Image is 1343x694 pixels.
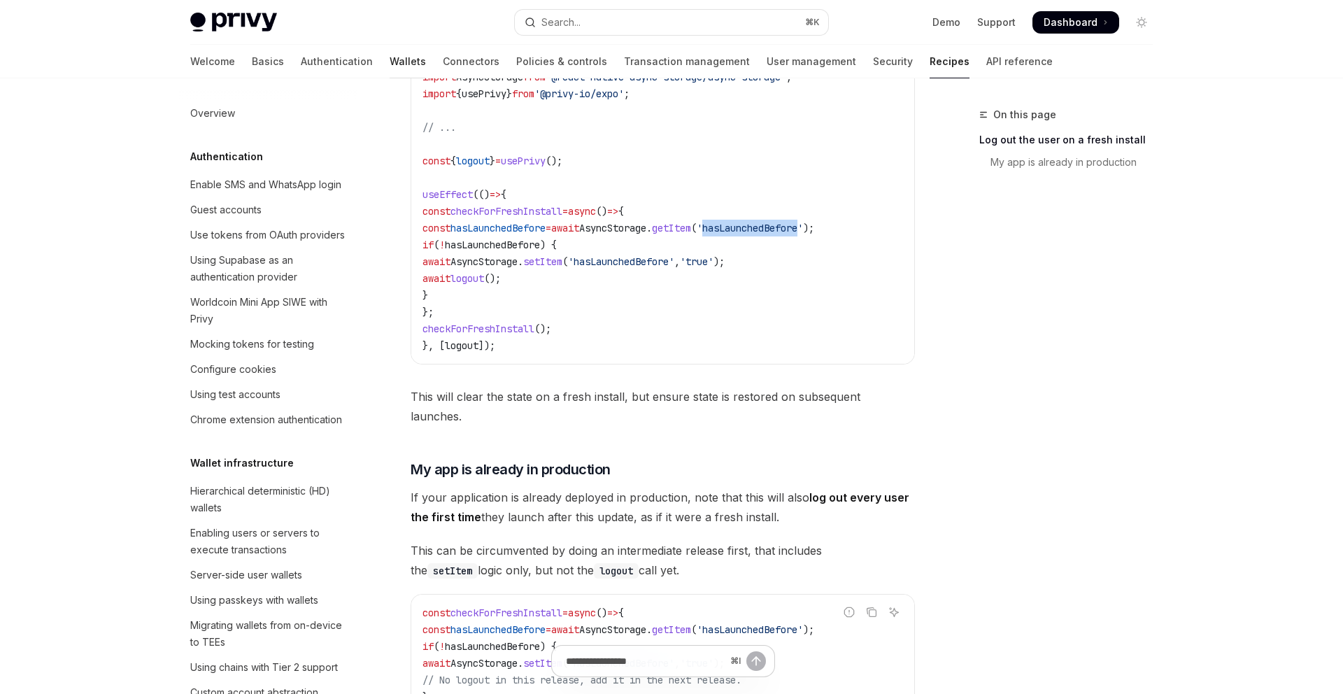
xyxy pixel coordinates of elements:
span: ( [691,222,697,234]
span: from [512,87,534,100]
span: => [607,607,618,619]
span: if [422,640,434,653]
h5: Authentication [190,148,263,165]
button: Ask AI [885,603,903,621]
span: } [422,289,428,302]
span: const [422,623,450,636]
span: getItem [652,222,691,234]
a: Transaction management [624,45,750,78]
span: (() [473,188,490,201]
span: ); [803,222,814,234]
div: Configure cookies [190,361,276,378]
span: On this page [993,106,1056,123]
span: await [422,255,450,268]
a: Dashboard [1032,11,1119,34]
a: Wallets [390,45,426,78]
div: Using Supabase as an authentication provider [190,252,350,285]
a: Support [977,15,1016,29]
a: Migrating wallets from on-device to TEEs [179,613,358,655]
span: = [562,205,568,218]
span: ( [691,623,697,636]
a: Using Supabase as an authentication provider [179,248,358,290]
span: (); [546,155,562,167]
span: => [607,205,618,218]
button: Toggle dark mode [1130,11,1153,34]
code: setItem [427,563,478,579]
span: AsyncStorage [450,255,518,268]
span: checkForFreshInstall [450,205,562,218]
span: setItem [523,255,562,268]
button: Send message [746,651,766,671]
span: , [674,255,680,268]
span: await [551,623,579,636]
a: User management [767,45,856,78]
span: checkForFreshInstall [422,323,534,335]
span: = [562,607,568,619]
span: const [422,205,450,218]
a: Using passkeys with wallets [179,588,358,613]
span: { [450,155,456,167]
span: hasLaunchedBefore [450,623,546,636]
a: Log out the user on a fresh install [979,129,1164,151]
div: Using test accounts [190,386,280,403]
div: Chrome extension authentication [190,411,342,428]
span: { [618,205,624,218]
a: Chrome extension authentication [179,407,358,432]
span: = [546,623,551,636]
span: Dashboard [1044,15,1097,29]
div: Hierarchical deterministic (HD) wallets [190,483,350,516]
span: async [568,205,596,218]
span: } [506,87,512,100]
span: } [490,155,495,167]
span: ( [434,640,439,653]
span: async [568,607,596,619]
a: Welcome [190,45,235,78]
code: logout [594,563,639,579]
span: => [490,188,501,201]
div: Enabling users or servers to execute transactions [190,525,350,558]
span: ) { [540,640,557,653]
span: const [422,155,450,167]
span: This can be circumvented by doing an intermediate release first, that includes the logic only, bu... [411,541,915,580]
span: const [422,607,450,619]
div: Use tokens from OAuth providers [190,227,345,243]
a: Mocking tokens for testing [179,332,358,357]
button: Report incorrect code [840,603,858,621]
a: Hierarchical deterministic (HD) wallets [179,479,358,520]
div: Migrating wallets from on-device to TEEs [190,617,350,651]
span: { [501,188,506,201]
a: Using chains with Tier 2 support [179,655,358,680]
a: Server-side user wallets [179,562,358,588]
span: ( [562,255,568,268]
span: AsyncStorage [579,623,646,636]
a: Recipes [930,45,969,78]
span: . [646,623,652,636]
span: . [646,222,652,234]
span: hasLaunchedBefore [445,239,540,251]
input: Ask a question... [566,646,725,677]
span: ; [624,87,630,100]
span: usePrivy [501,155,546,167]
span: }, [ [422,339,445,352]
div: Worldcoin Mini App SIWE with Privy [190,294,350,327]
a: Demo [932,15,960,29]
button: Open search [515,10,828,35]
div: Enable SMS and WhatsApp login [190,176,341,193]
span: ); [803,623,814,636]
span: logout [450,272,484,285]
a: Policies & controls [516,45,607,78]
span: }; [422,306,434,318]
span: = [546,222,551,234]
span: if [422,239,434,251]
a: Connectors [443,45,499,78]
span: . [518,255,523,268]
a: Worldcoin Mini App SIWE with Privy [179,290,358,332]
span: await [422,272,450,285]
span: logout [456,155,490,167]
span: This will clear the state on a fresh install, but ensure state is restored on subsequent launches. [411,387,915,426]
a: Overview [179,101,358,126]
span: useEffect [422,188,473,201]
a: My app is already in production [979,151,1164,173]
span: import [422,87,456,100]
div: Mocking tokens for testing [190,336,314,353]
